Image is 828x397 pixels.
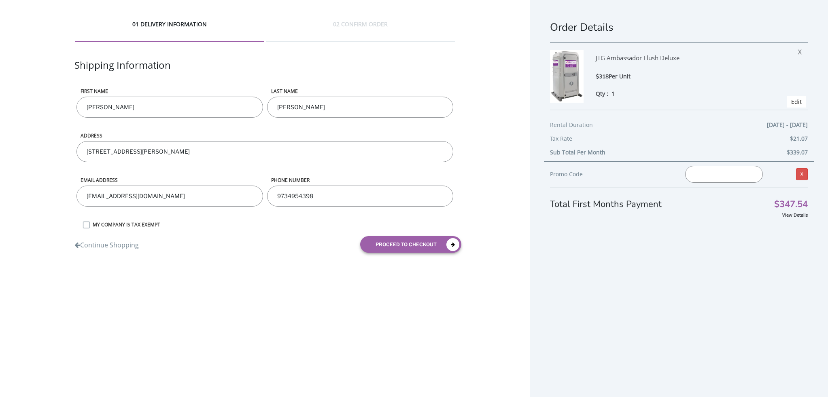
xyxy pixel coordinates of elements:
[596,50,769,72] div: JTG Ambassador Flush Deluxe
[550,169,673,179] div: Promo Code
[267,88,454,95] label: LAST NAME
[596,89,769,98] div: Qty :
[550,148,605,156] b: Sub Total Per Month
[609,72,631,80] span: Per Unit
[550,134,808,148] div: Tax Rate
[266,20,455,42] div: 02 CONFIRM ORDER
[596,72,769,81] div: $318
[782,212,808,218] a: View Details
[550,120,808,134] div: Rental Duration
[550,20,808,34] h1: Order Details
[787,148,808,156] b: $339.07
[611,90,615,97] span: 1
[75,20,264,42] div: 01 DELIVERY INFORMATION
[796,168,808,180] a: X
[791,98,802,106] a: Edit
[267,177,454,184] label: phone number
[790,134,808,144] span: $21.07
[74,237,139,250] a: Continue Shopping
[798,45,806,56] span: X
[76,88,263,95] label: First name
[767,120,808,130] span: [DATE] - [DATE]
[360,236,461,253] button: proceed to checkout
[89,221,455,228] label: MY COMPANY IS TAX EXEMPT
[74,58,455,88] div: Shipping Information
[774,200,808,209] span: $347.54
[76,177,263,184] label: Email address
[550,187,808,211] div: Total First Months Payment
